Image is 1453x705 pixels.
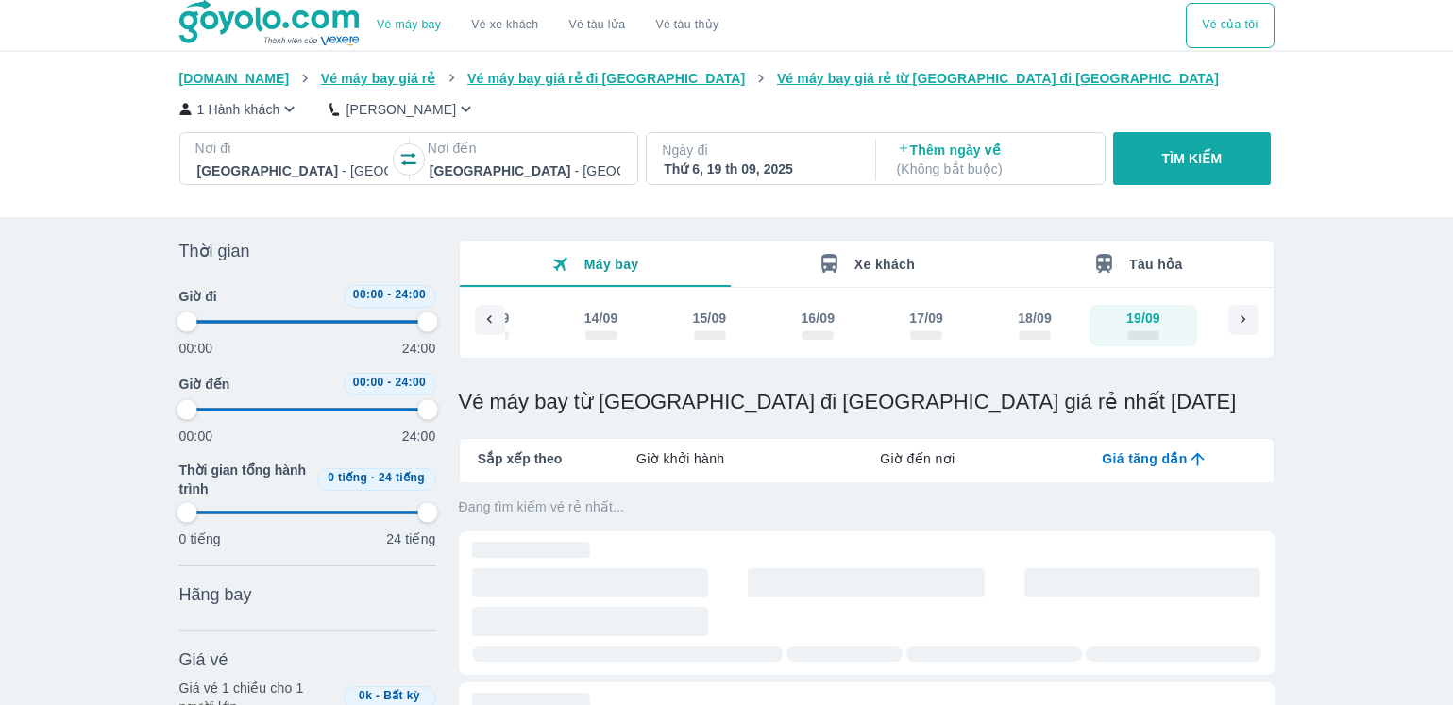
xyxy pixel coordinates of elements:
[1129,257,1183,272] span: Tàu hỏa
[428,139,622,158] p: Nơi đến
[584,257,639,272] span: Máy bay
[179,240,250,262] span: Thời gian
[909,309,943,327] div: 17/09
[1186,3,1274,48] div: choose transportation mode
[662,141,856,159] p: Ngày đi
[346,100,456,119] p: [PERSON_NAME]
[179,375,230,394] span: Giờ đến
[386,529,435,548] p: 24 tiếng
[478,449,563,468] span: Sắp xếp theo
[179,427,213,445] p: 00:00
[1113,132,1271,185] button: TÌM KIẾM
[383,689,420,702] span: Bất kỳ
[1018,309,1052,327] div: 18/09
[395,288,426,301] span: 24:00
[362,3,734,48] div: choose transportation mode
[197,100,280,119] p: 1 Hành khách
[1102,449,1187,468] span: Giá tăng dần
[471,18,538,32] a: Vé xe khách
[584,309,618,327] div: 14/09
[179,529,221,548] p: 0 tiếng
[395,376,426,389] span: 24:00
[179,287,217,306] span: Giờ đi
[459,389,1275,415] h1: Vé máy bay từ [GEOGRAPHIC_DATA] đi [GEOGRAPHIC_DATA] giá rẻ nhất [DATE]
[801,309,835,327] div: 16/09
[321,71,436,86] span: Vé máy bay giá rẻ
[1186,3,1274,48] button: Vé của tôi
[379,471,425,484] span: 24 tiếng
[1126,309,1160,327] div: 19/09
[387,376,391,389] span: -
[636,449,724,468] span: Giờ khởi hành
[179,71,290,86] span: [DOMAIN_NAME]
[377,18,441,32] a: Vé máy bay
[179,69,1275,88] nav: breadcrumb
[328,471,367,484] span: 0 tiếng
[402,427,436,445] p: 24:00
[179,339,213,358] p: 00:00
[387,288,391,301] span: -
[1162,149,1223,168] p: TÌM KIẾM
[777,71,1219,86] span: Vé máy bay giá rẻ từ [GEOGRAPHIC_DATA] đi [GEOGRAPHIC_DATA]
[353,288,384,301] span: 00:00
[329,99,476,119] button: [PERSON_NAME]
[402,339,436,358] p: 24:00
[359,689,372,702] span: 0k
[195,139,390,158] p: Nơi đi
[640,3,734,48] button: Vé tàu thủy
[854,257,915,272] span: Xe khách
[664,159,854,178] div: Thứ 6, 19 th 09, 2025
[562,439,1273,478] div: lab API tabs example
[897,159,1088,178] p: ( Không bắt buộc )
[459,497,1275,516] p: Đang tìm kiếm vé rẻ nhất...
[693,309,727,327] div: 15/09
[371,471,375,484] span: -
[179,583,252,606] span: Hãng bay
[554,3,641,48] a: Vé tàu lửa
[880,449,955,468] span: Giờ đến nơi
[179,99,300,119] button: 1 Hành khách
[467,71,745,86] span: Vé máy bay giá rẻ đi [GEOGRAPHIC_DATA]
[113,305,836,346] div: scrollable day and price
[897,141,1088,178] p: Thêm ngày về
[179,461,310,498] span: Thời gian tổng hành trình
[353,376,384,389] span: 00:00
[376,689,380,702] span: -
[179,648,228,671] span: Giá vé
